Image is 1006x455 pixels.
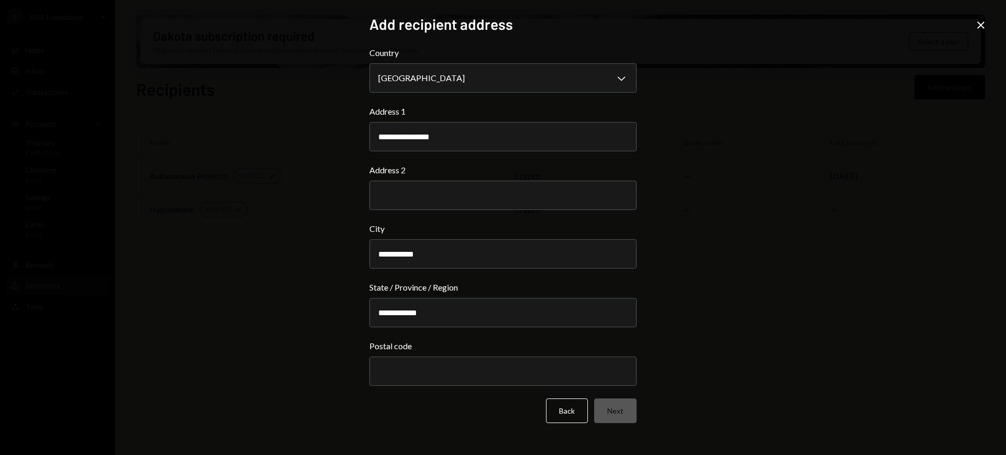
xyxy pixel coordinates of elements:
[369,340,637,352] label: Postal code
[369,47,637,59] label: Country
[546,398,588,423] button: Back
[369,223,637,235] label: City
[369,281,637,294] label: State / Province / Region
[369,164,637,176] label: Address 2
[369,105,637,118] label: Address 1
[369,63,637,93] button: Country
[369,14,637,35] h2: Add recipient address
